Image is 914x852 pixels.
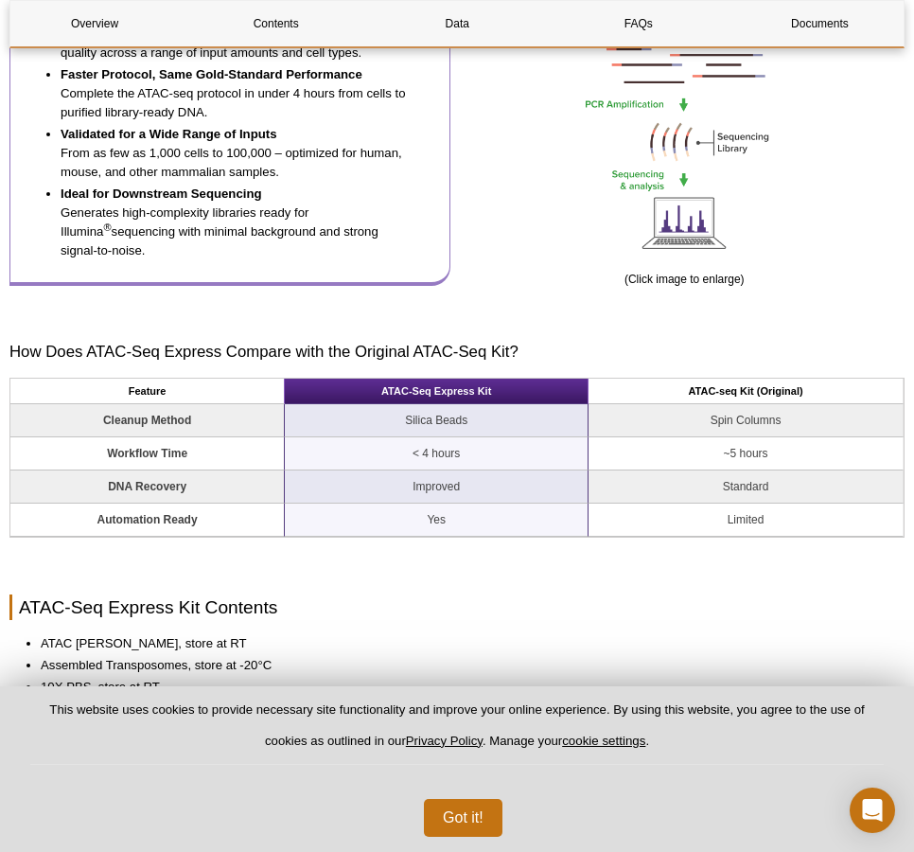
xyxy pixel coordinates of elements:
sup: ® [103,222,111,233]
li: 10X PBS, store at RT [41,678,886,697]
div: Open Intercom Messenger [850,788,895,833]
strong: DNA Recovery [108,480,186,493]
strong: Validated for a Wide Range of Inputs [61,127,277,141]
a: Privacy Policy [406,734,483,748]
th: ATAC-seq Kit (Original) [589,379,904,404]
a: Data [373,1,541,46]
button: Got it! [424,799,502,837]
td: Yes [285,504,589,537]
p: This website uses cookies to provide necessary site functionality and improve your online experie... [30,701,884,765]
h2: ATAC-Seq Express Kit Contents [9,595,905,620]
td: < 4 hours [285,437,589,470]
td: Silica Beads [285,404,589,437]
td: Standard [589,470,904,504]
strong: Faster Protocol, Same Gold-Standard Performance [61,67,362,81]
a: Contents [192,1,360,46]
a: Documents [735,1,904,46]
strong: Automation Ready [97,513,198,526]
li: From as few as 1,000 cells to 100,000 – optimized for human, mouse, and other mammalian samples. [61,125,412,182]
th: ATAC-Seq Express Kit [285,379,589,404]
strong: Ideal for Downstream Sequencing [61,186,262,201]
h3: How Does ATAC-Seq Express Compare with the Original ATAC-Seq Kit? [9,341,905,364]
a: FAQs [554,1,723,46]
strong: Workflow Time [107,447,187,460]
td: Spin Columns [589,404,904,437]
li: Generates high-complexity libraries ready for Illumina sequencing with minimal background and str... [61,185,412,260]
li: ATAC [PERSON_NAME], store at RT [41,634,886,653]
a: Overview [10,1,179,46]
td: ~5 hours [589,437,904,470]
th: Feature [10,379,285,404]
li: Assembled Transposomes, store at -20°C [41,656,886,675]
strong: Cleanup Method [103,414,191,427]
td: Improved [285,470,589,504]
td: Limited [589,504,904,537]
li: Complete the ATAC-seq protocol in under 4 hours from cells to purified library-ready DNA. [61,65,412,122]
button: cookie settings [562,734,645,748]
